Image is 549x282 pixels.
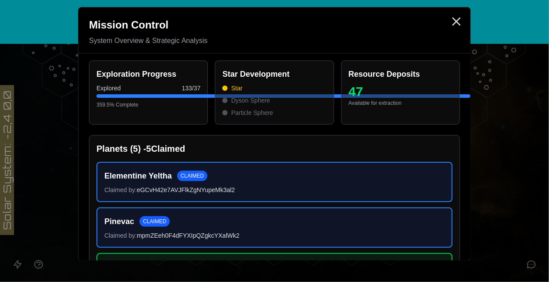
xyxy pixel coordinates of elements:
p: 359.5 % Complete [96,101,200,108]
span: CLAIMED [177,171,207,181]
h3: Resource Deposits [349,68,453,80]
span: 133 / 37 [182,84,201,93]
p: 47 [349,84,453,100]
p: System Overview & Strategic Analysis [89,36,460,46]
span: Dyson Sphere [231,96,270,105]
p: Claimed by: [104,231,445,240]
h4: Elementine Yeltha [104,170,172,182]
h3: Star Development [222,68,326,80]
h3: Exploration Progress [96,68,200,80]
span: Explored [96,84,121,93]
span: mpmZEeh0F4dFYXIpQZgkcYXalWk2 [137,232,239,239]
p: Claimed by: [104,186,445,194]
h3: Planets ( 5 ) - 5 Claimed [96,143,453,155]
span: CLAIMED [139,216,170,227]
button: Close [449,14,463,29]
h4: Pinevac [104,215,134,228]
span: Particle Sphere [231,108,273,117]
span: Star [231,84,242,93]
p: Available for extraction [349,100,453,107]
h2: Mission Control [89,18,460,32]
span: eGCvH42e7AVJFlkZgNYupeMk3al2 [137,186,235,193]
